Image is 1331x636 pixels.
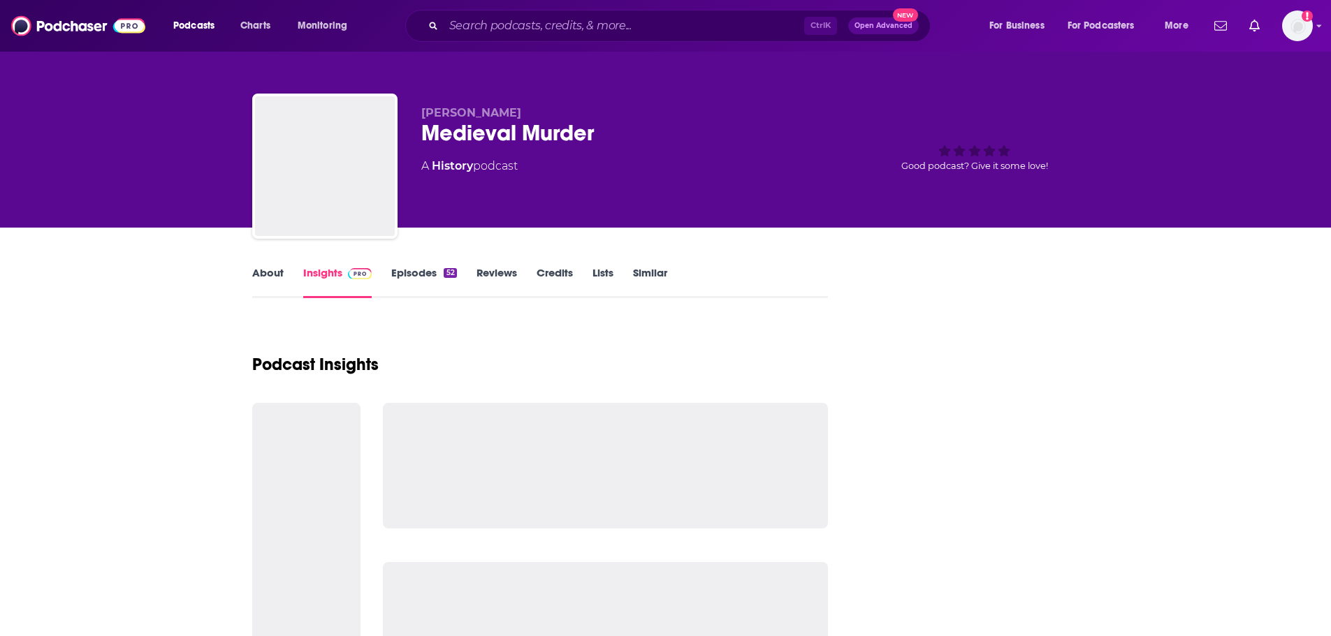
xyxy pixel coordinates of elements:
[893,8,918,22] span: New
[421,106,521,119] span: [PERSON_NAME]
[348,268,372,279] img: Podchaser Pro
[477,266,517,298] a: Reviews
[419,10,944,42] div: Search podcasts, credits, & more...
[1282,10,1313,41] img: User Profile
[173,16,214,36] span: Podcasts
[901,161,1048,171] span: Good podcast? Give it some love!
[1165,16,1188,36] span: More
[633,266,667,298] a: Similar
[870,106,1079,193] div: Good podcast? Give it some love!
[1059,15,1155,37] button: open menu
[252,354,379,375] h1: Podcast Insights
[391,266,456,298] a: Episodes52
[11,13,145,39] img: Podchaser - Follow, Share and Rate Podcasts
[989,16,1045,36] span: For Business
[1244,14,1265,38] a: Show notifications dropdown
[1282,10,1313,41] span: Logged in as ereardon
[303,266,372,298] a: InsightsPodchaser Pro
[592,266,613,298] a: Lists
[432,159,473,172] a: History
[1155,15,1206,37] button: open menu
[1302,10,1313,22] svg: Add a profile image
[854,22,912,29] span: Open Advanced
[444,268,456,278] div: 52
[252,266,284,298] a: About
[444,15,804,37] input: Search podcasts, credits, & more...
[288,15,365,37] button: open menu
[298,16,347,36] span: Monitoring
[1282,10,1313,41] button: Show profile menu
[240,16,270,36] span: Charts
[804,17,837,35] span: Ctrl K
[848,17,919,34] button: Open AdvancedNew
[1068,16,1135,36] span: For Podcasters
[421,158,518,175] div: A podcast
[537,266,573,298] a: Credits
[231,15,279,37] a: Charts
[980,15,1062,37] button: open menu
[1209,14,1232,38] a: Show notifications dropdown
[163,15,233,37] button: open menu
